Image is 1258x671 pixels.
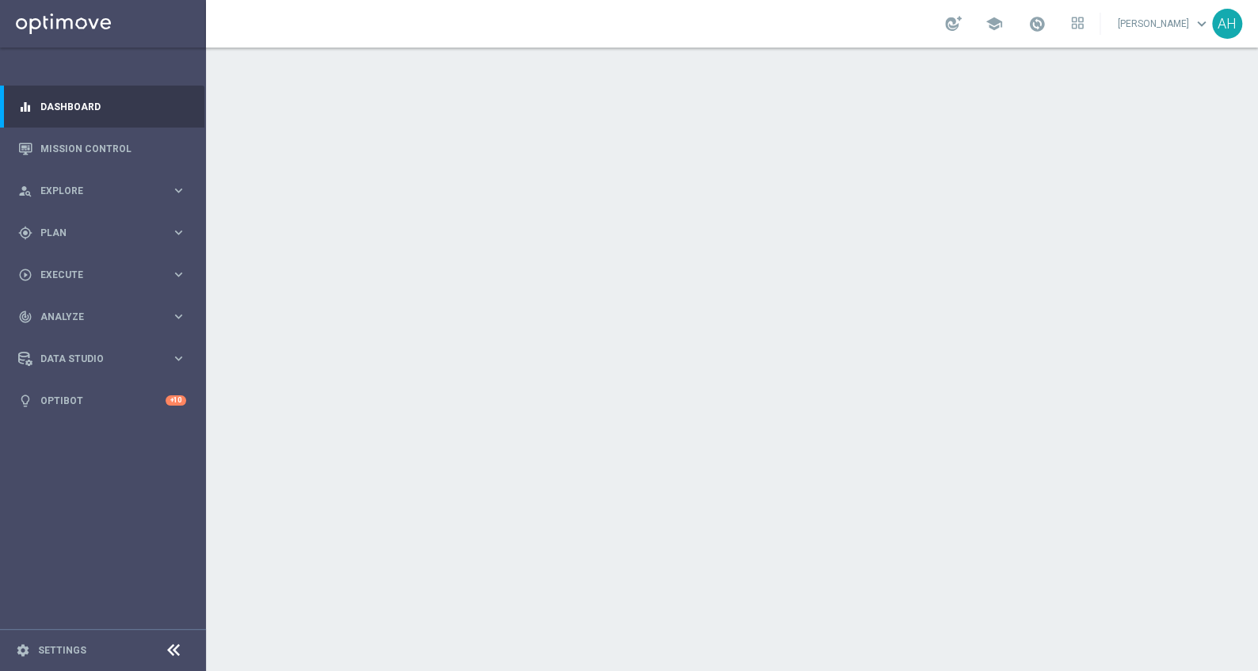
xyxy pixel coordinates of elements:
div: Analyze [18,310,171,324]
i: keyboard_arrow_right [171,351,186,366]
div: Execute [18,268,171,282]
a: Mission Control [40,128,186,170]
i: keyboard_arrow_right [171,183,186,198]
i: track_changes [18,310,32,324]
span: Explore [40,186,171,196]
div: AH [1212,9,1242,39]
span: keyboard_arrow_down [1193,15,1210,32]
span: school [985,15,1003,32]
i: person_search [18,184,32,198]
i: keyboard_arrow_right [171,267,186,282]
i: lightbulb [18,394,32,408]
button: Data Studio keyboard_arrow_right [17,353,187,365]
button: lightbulb Optibot +10 [17,395,187,407]
button: track_changes Analyze keyboard_arrow_right [17,311,187,323]
div: Mission Control [18,128,186,170]
a: Dashboard [40,86,186,128]
button: gps_fixed Plan keyboard_arrow_right [17,227,187,239]
div: Dashboard [18,86,186,128]
i: equalizer [18,100,32,114]
a: Optibot [40,379,166,421]
button: equalizer Dashboard [17,101,187,113]
span: Execute [40,270,171,280]
i: settings [16,643,30,658]
i: keyboard_arrow_right [171,309,186,324]
div: Plan [18,226,171,240]
div: Optibot [18,379,186,421]
div: +10 [166,395,186,406]
div: Explore [18,184,171,198]
span: Data Studio [40,354,171,364]
i: gps_fixed [18,226,32,240]
i: keyboard_arrow_right [171,225,186,240]
button: Mission Control [17,143,187,155]
a: Settings [38,646,86,655]
span: Plan [40,228,171,238]
span: Analyze [40,312,171,322]
a: [PERSON_NAME]keyboard_arrow_down [1116,12,1212,36]
i: play_circle_outline [18,268,32,282]
div: Data Studio [18,352,171,366]
button: person_search Explore keyboard_arrow_right [17,185,187,197]
button: play_circle_outline Execute keyboard_arrow_right [17,269,187,281]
